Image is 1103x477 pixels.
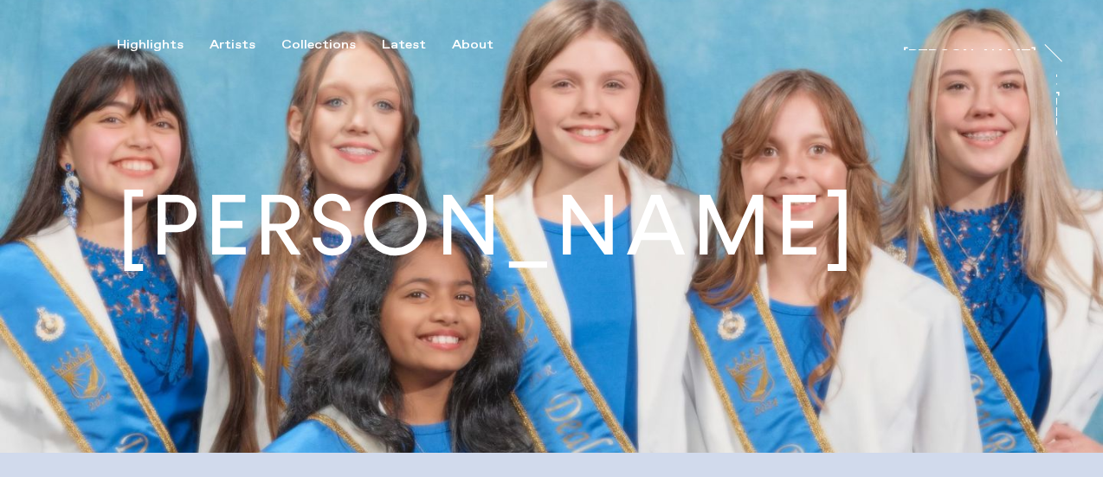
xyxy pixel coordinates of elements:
[1056,70,1074,141] a: At [PERSON_NAME]
[382,37,426,53] div: Latest
[117,37,184,53] div: Highlights
[382,37,452,53] button: Latest
[117,37,210,53] button: Highlights
[452,37,493,53] div: About
[1044,70,1058,225] div: At [PERSON_NAME]
[210,37,255,53] div: Artists
[452,37,519,53] button: About
[117,184,859,268] h1: [PERSON_NAME]
[281,37,382,53] button: Collections
[903,33,1036,50] a: [PERSON_NAME]
[281,37,356,53] div: Collections
[210,37,281,53] button: Artists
